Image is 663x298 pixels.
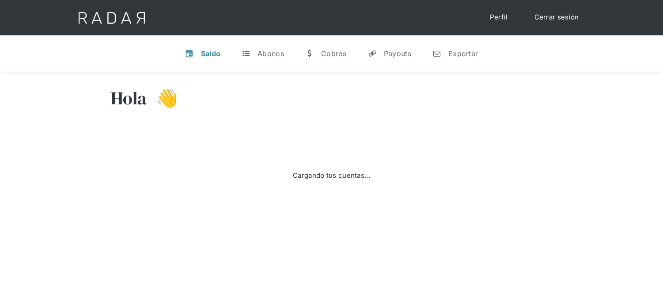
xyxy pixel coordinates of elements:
[526,9,588,26] a: Cerrar sesión
[384,49,411,58] div: Payouts
[481,9,517,26] a: Perfil
[258,49,284,58] div: Abonos
[201,49,221,58] div: Saldo
[242,49,250,58] div: t
[321,49,347,58] div: Cobros
[111,87,147,109] h3: Hola
[432,49,441,58] div: n
[185,49,194,58] div: v
[293,171,370,181] div: Cargando tus cuentas...
[368,49,377,58] div: y
[448,49,478,58] div: Exportar
[305,49,314,58] div: w
[147,87,178,109] h3: 👋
